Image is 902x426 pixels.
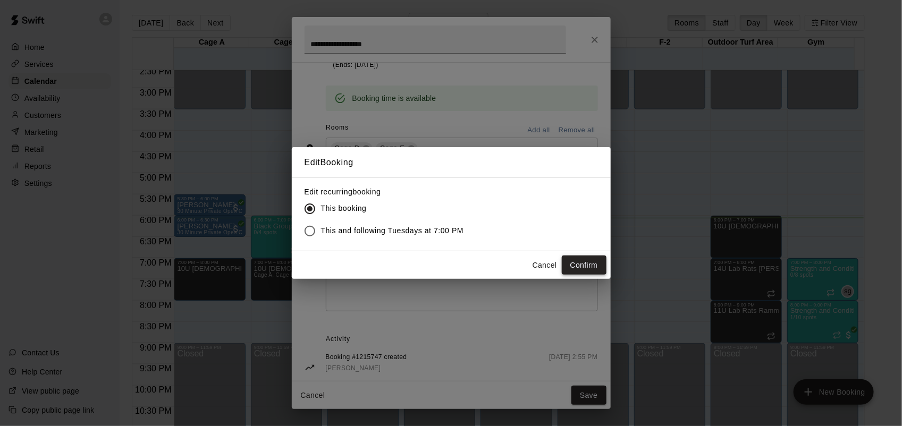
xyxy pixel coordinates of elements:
label: Edit recurring booking [305,186,473,197]
button: Confirm [562,255,606,275]
span: This booking [321,203,367,214]
h2: Edit Booking [292,147,611,178]
span: This and following Tuesdays at 7:00 PM [321,225,464,236]
button: Cancel [528,255,562,275]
